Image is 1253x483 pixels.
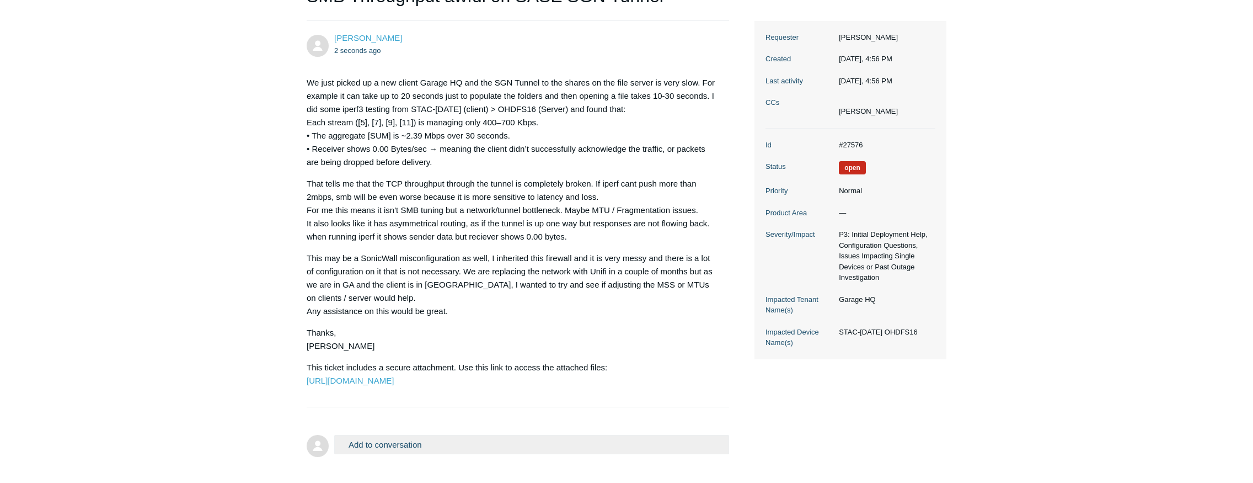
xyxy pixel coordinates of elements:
button: Add to conversation [334,435,729,454]
time: 08/20/2025, 16:56 [334,46,381,55]
dt: Product Area [765,208,833,219]
time: 08/20/2025, 16:56 [839,77,892,85]
p: That tells me that the TCP throughput through the tunnel is completely broken. If iperf cant push... [307,177,718,243]
dd: #27576 [833,140,935,151]
li: Burke Copeland [839,106,898,117]
dd: [PERSON_NAME] [833,32,935,43]
dt: Last activity [765,76,833,87]
dd: Garage HQ [833,294,935,305]
dt: Status [765,161,833,172]
p: This ticket includes a secure attachment. Use this link to access the attached files: [307,361,718,388]
dt: Requester [765,32,833,43]
dt: Created [765,54,833,65]
dd: P3: Initial Deployment Help, Configuration Questions, Issues Impacting Single Devices or Past Out... [833,229,935,283]
p: Thanks, [PERSON_NAME] [307,326,718,353]
p: This may be a SonicWall misconfiguration as well, I inherited this firewall and it is very messy ... [307,252,718,318]
dt: CCs [765,97,833,108]
span: We are working on a response for you [839,161,866,174]
dd: — [833,208,935,219]
dt: Severity/Impact [765,229,833,240]
dt: Id [765,140,833,151]
span: Matthew Martin [334,33,402,43]
dt: Impacted Device Name(s) [765,327,833,348]
dd: Normal [833,185,935,197]
time: 08/20/2025, 16:56 [839,55,892,63]
dt: Impacted Tenant Name(s) [765,294,833,316]
p: We just picked up a new client Garage HQ and the SGN Tunnel to the shares on the file server is v... [307,76,718,169]
a: [PERSON_NAME] [334,33,402,43]
dd: STAC-[DATE] OHDFS16 [833,327,935,338]
a: [URL][DOMAIN_NAME] [307,376,394,385]
dt: Priority [765,185,833,197]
